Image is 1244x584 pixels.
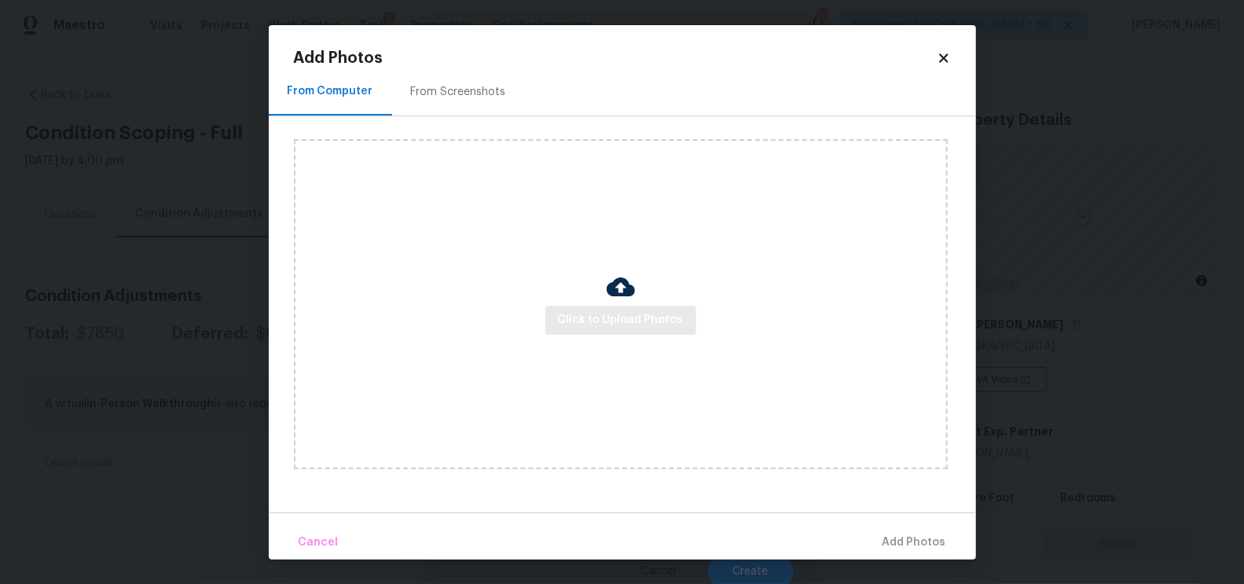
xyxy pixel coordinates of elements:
span: Click to Upload Photos [558,310,684,330]
div: From Screenshots [411,84,506,100]
img: Cloud Upload Icon [607,273,635,301]
div: From Computer [288,83,373,99]
button: Cancel [292,526,345,560]
button: Click to Upload Photos [545,306,696,335]
h2: Add Photos [294,50,937,66]
span: Cancel [299,533,339,553]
